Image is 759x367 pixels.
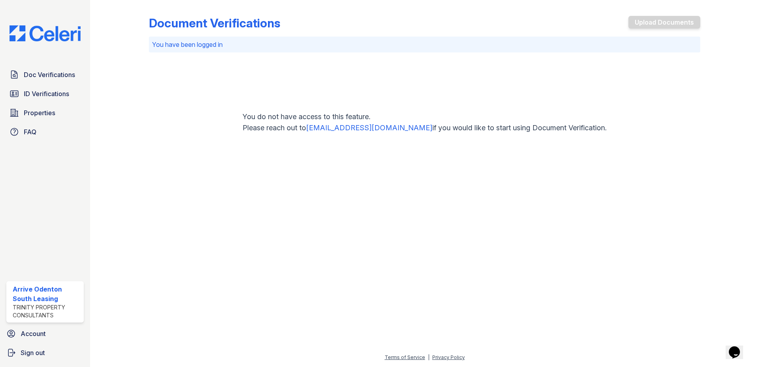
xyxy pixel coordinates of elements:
[432,354,465,360] a: Privacy Policy
[726,335,751,359] iframe: chat widget
[6,124,84,140] a: FAQ
[6,67,84,83] a: Doc Verifications
[428,354,430,360] div: |
[6,105,84,121] a: Properties
[24,127,37,137] span: FAQ
[3,326,87,342] a: Account
[385,354,425,360] a: Terms of Service
[243,111,607,133] p: You do not have access to this feature. Please reach out to if you would like to start using Docu...
[149,16,280,30] div: Document Verifications
[6,86,84,102] a: ID Verifications
[24,108,55,118] span: Properties
[21,348,45,357] span: Sign out
[24,89,69,99] span: ID Verifications
[21,329,46,338] span: Account
[13,303,81,319] div: Trinity Property Consultants
[24,70,75,79] span: Doc Verifications
[13,284,81,303] div: Arrive Odenton South Leasing
[306,124,432,132] a: [EMAIL_ADDRESS][DOMAIN_NAME]
[3,345,87,361] a: Sign out
[3,25,87,41] img: CE_Logo_Blue-a8612792a0a2168367f1c8372b55b34899dd931a85d93a1a3d3e32e68fde9ad4.png
[152,40,697,49] p: You have been logged in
